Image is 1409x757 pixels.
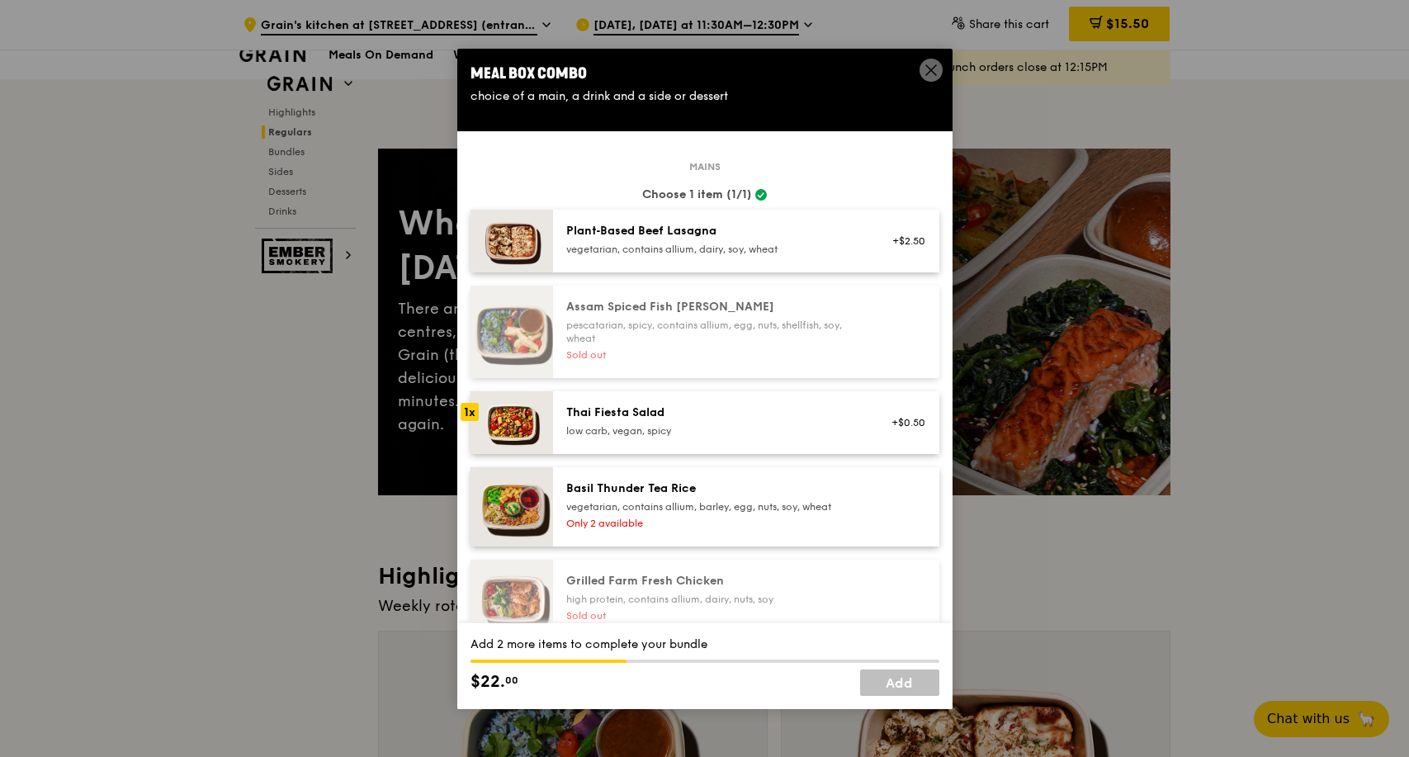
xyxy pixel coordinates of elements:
div: Choose 1 item (1/1) [470,187,939,203]
img: daily_normal_Assam_Spiced_Fish_Curry__Horizontal_.jpg [470,286,553,378]
span: 00 [505,674,518,687]
img: daily_normal_Thai_Fiesta_Salad__Horizontal_.jpg [470,391,553,454]
div: pescatarian, spicy, contains allium, egg, nuts, shellfish, soy, wheat [566,319,863,345]
img: daily_normal_HORZ-Grilled-Farm-Fresh-Chicken.jpg [470,560,553,639]
div: Assam Spiced Fish [PERSON_NAME] [566,299,863,315]
img: daily_normal_Citrusy-Cauliflower-Plant-Based-Lasagna-HORZ.jpg [470,210,553,272]
div: Sold out [566,348,863,362]
span: $22. [470,669,505,694]
div: vegetarian, contains allium, barley, egg, nuts, soy, wheat [566,500,863,513]
div: +$0.50 [882,416,926,429]
div: low carb, vegan, spicy [566,424,863,438]
span: Mains [683,160,727,173]
div: Plant‑Based Beef Lasagna [566,223,863,239]
div: Sold out [566,609,863,622]
div: Grilled Farm Fresh Chicken [566,573,863,589]
img: daily_normal_HORZ-Basil-Thunder-Tea-Rice.jpg [470,467,553,546]
div: Meal Box Combo [470,62,939,85]
div: choice of a main, a drink and a side or dessert [470,88,939,105]
div: Thai Fiesta Salad [566,405,863,421]
div: 1x [461,403,479,421]
a: Add [860,669,939,696]
div: vegetarian, contains allium, dairy, soy, wheat [566,243,863,256]
div: Basil Thunder Tea Rice [566,480,863,497]
div: +$2.50 [882,234,926,248]
div: Only 2 available [566,517,863,530]
div: high protein, contains allium, dairy, nuts, soy [566,593,863,606]
div: Add 2 more items to complete your bundle [470,636,939,653]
